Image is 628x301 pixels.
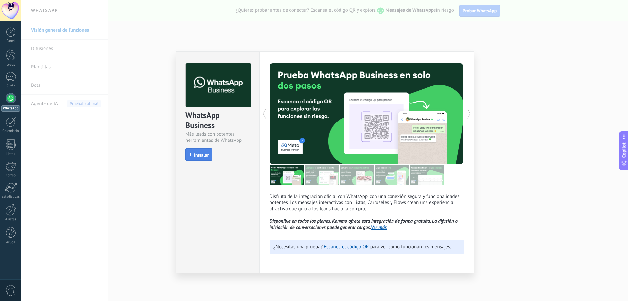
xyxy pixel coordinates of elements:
[1,84,20,88] div: Chats
[370,244,451,250] span: para ver cómo funcionan los mensajes.
[340,165,374,185] img: tour_image_1009fe39f4f058b759f0df5a2b7f6f06.png
[1,39,20,43] div: Panel
[1,195,20,199] div: Estadísticas
[1,152,20,156] div: Listas
[375,165,409,185] img: tour_image_62c9952fc9cf984da8d1d2aa2c453724.png
[371,224,387,231] a: Ver más
[1,217,20,222] div: Ajustes
[410,165,444,185] img: tour_image_cc377002d0016b7ebaeb4dbe65cb2175.png
[270,218,458,231] i: Disponible en todos los planes. Kommo ofrece esta integración de forma gratuita. La difusión o in...
[185,148,212,161] button: Instalar
[270,165,304,185] img: tour_image_7a4924cebc22ed9e3259523e50fe4fd6.png
[273,244,323,250] span: ¿Necesitas una prueba?
[324,244,369,250] a: Escanea el código QR
[1,129,20,133] div: Calendario
[270,193,464,231] p: Disfruta de la integración oficial con WhatsApp, con una conexión segura y funcionalidades potent...
[1,240,20,245] div: Ayuda
[186,63,251,107] img: logo_main.png
[1,105,20,112] div: WhatsApp
[185,131,250,143] div: Más leads con potentes herramientas de WhatsApp
[305,165,339,185] img: tour_image_cc27419dad425b0ae96c2716632553fa.png
[194,153,209,157] span: Instalar
[1,173,20,178] div: Correo
[185,110,250,131] div: WhatsApp Business
[621,142,627,158] span: Copilot
[1,63,20,67] div: Leads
